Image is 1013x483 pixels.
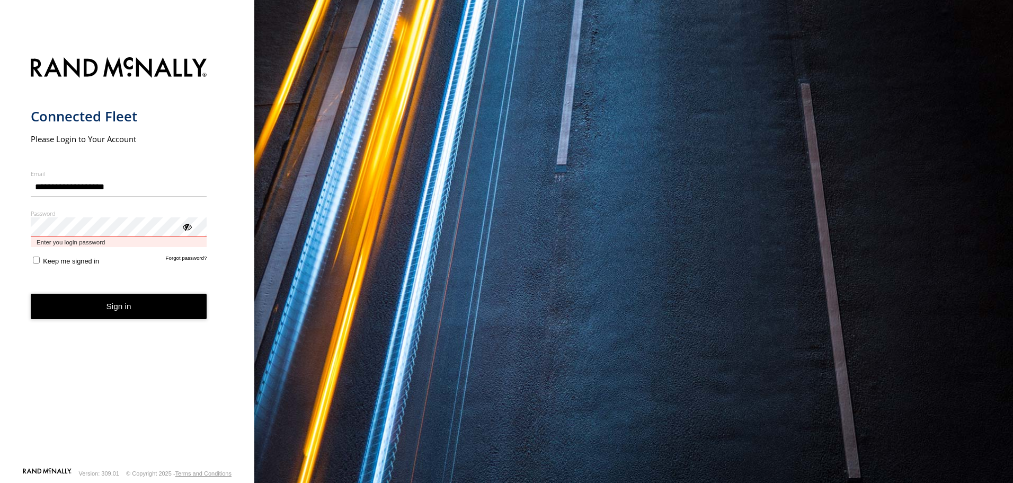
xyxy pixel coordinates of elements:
label: Password [31,209,207,217]
span: Enter you login password [31,237,207,247]
h1: Connected Fleet [31,108,207,125]
form: main [31,51,224,467]
div: © Copyright 2025 - [126,470,232,477]
div: Version: 309.01 [79,470,119,477]
input: Keep me signed in [33,257,40,264]
button: Sign in [31,294,207,320]
a: Visit our Website [23,468,72,479]
label: Email [31,170,207,178]
img: Rand McNally [31,55,207,82]
a: Forgot password? [166,255,207,265]
a: Terms and Conditions [175,470,232,477]
h2: Please Login to Your Account [31,134,207,144]
span: Keep me signed in [43,257,99,265]
div: ViewPassword [181,221,192,232]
